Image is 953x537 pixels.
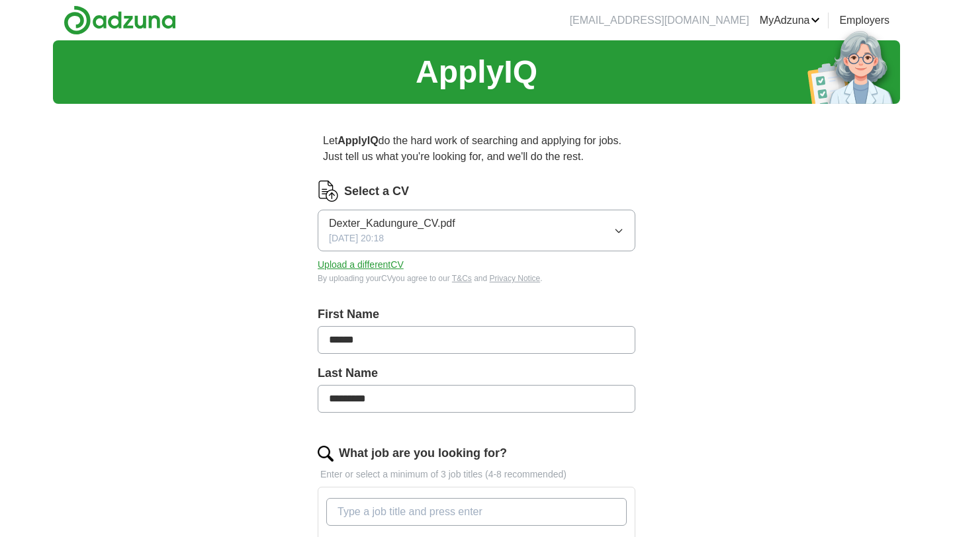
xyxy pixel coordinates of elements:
[570,13,749,28] li: [EMAIL_ADDRESS][DOMAIN_NAME]
[318,181,339,202] img: CV Icon
[326,498,627,526] input: Type a job title and press enter
[338,135,378,146] strong: ApplyIQ
[416,48,537,96] h1: ApplyIQ
[344,183,409,200] label: Select a CV
[318,468,635,481] p: Enter or select a minimum of 3 job titles (4-8 recommended)
[490,274,541,283] a: Privacy Notice
[318,272,635,284] div: By uploading your CV you agree to our and .
[318,258,404,272] button: Upload a differentCV
[64,5,176,35] img: Adzuna logo
[318,364,635,382] label: Last Name
[318,128,635,170] p: Let do the hard work of searching and applying for jobs. Just tell us what you're looking for, an...
[318,306,635,323] label: First Name
[339,444,507,462] label: What job are you looking for?
[452,274,472,283] a: T&Cs
[329,216,455,231] span: Dexter_Kadungure_CV.pdf
[760,13,821,28] a: MyAdzuna
[318,446,334,462] img: search.png
[839,13,889,28] a: Employers
[318,210,635,251] button: Dexter_Kadungure_CV.pdf[DATE] 20:18
[329,231,384,245] span: [DATE] 20:18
